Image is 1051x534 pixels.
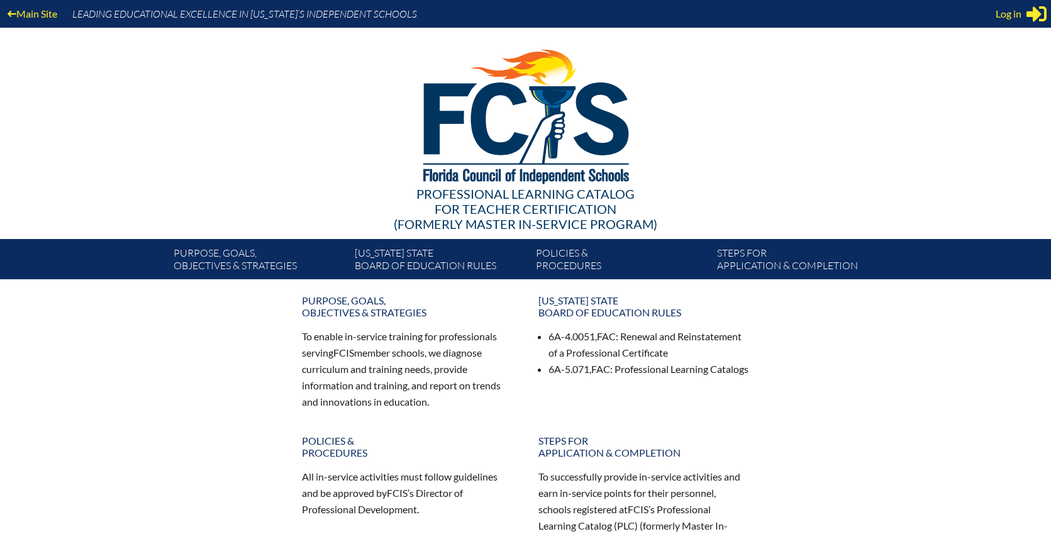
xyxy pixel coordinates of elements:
[169,244,350,279] a: Purpose, goals,objectives & strategies
[548,361,750,377] li: 6A-5.071, : Professional Learning Catalogs
[3,5,62,22] a: Main Site
[597,330,616,342] span: FAC
[164,186,888,231] div: Professional Learning Catalog (formerly Master In-service Program)
[617,520,635,531] span: PLC
[294,289,521,323] a: Purpose, goals,objectives & strategies
[350,244,531,279] a: [US_STATE] StateBoard of Education rules
[996,6,1021,21] span: Log in
[294,430,521,464] a: Policies &Procedures
[435,201,616,216] span: for Teacher Certification
[302,469,513,518] p: All in-service activities must follow guidelines and be approved by ’s Director of Professional D...
[396,28,655,199] img: FCISlogo221.eps
[531,244,712,279] a: Policies &Procedures
[531,289,757,323] a: [US_STATE] StateBoard of Education rules
[531,430,757,464] a: Steps forapplication & completion
[591,363,610,375] span: FAC
[1026,4,1047,24] svg: Sign in or register
[333,347,354,359] span: FCIS
[302,328,513,409] p: To enable in-service training for professionals serving member schools, we diagnose curriculum an...
[548,328,750,361] li: 6A-4.0051, : Renewal and Reinstatement of a Professional Certificate
[628,503,648,515] span: FCIS
[712,244,893,279] a: Steps forapplication & completion
[387,487,408,499] span: FCIS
